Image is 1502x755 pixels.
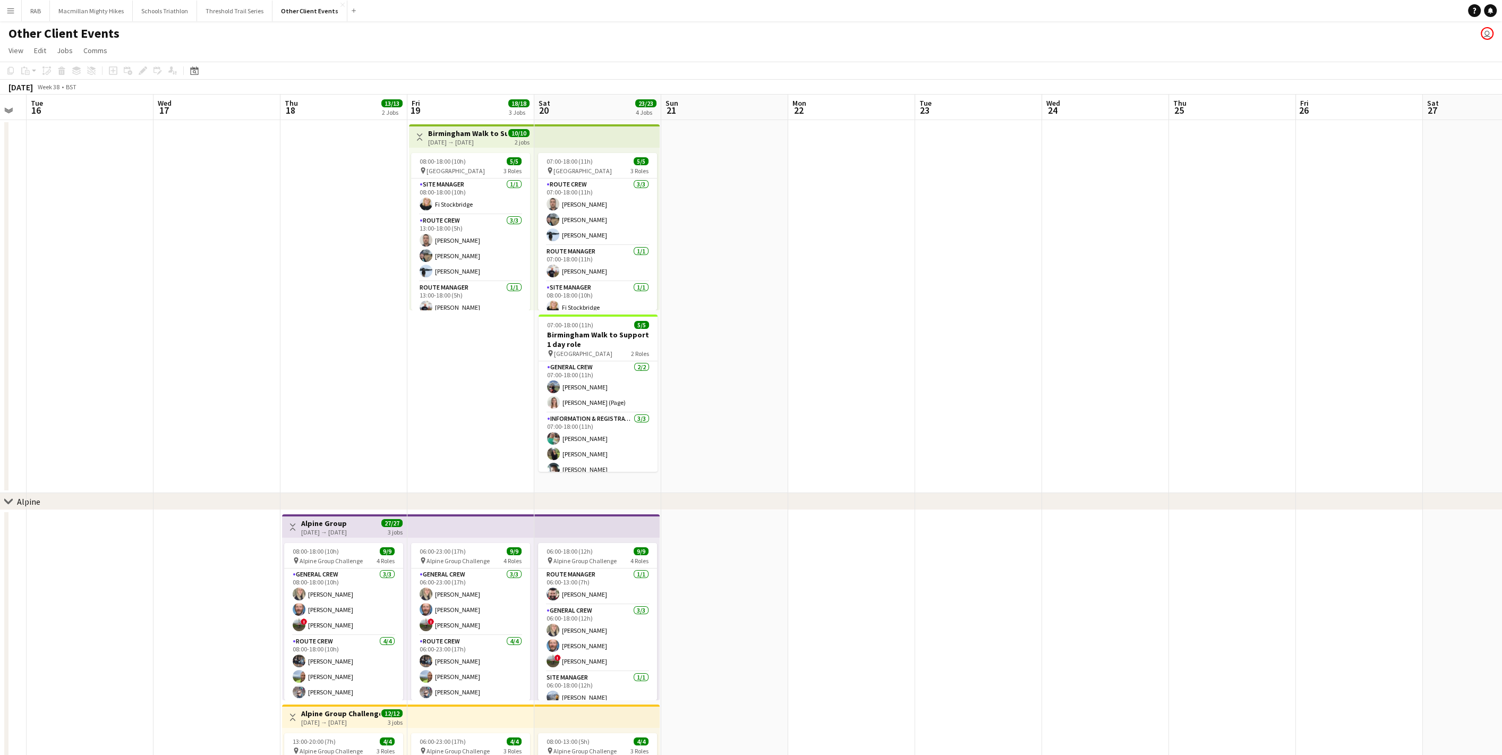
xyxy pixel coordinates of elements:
div: BST [66,83,76,91]
a: Comms [79,44,112,57]
span: Jobs [57,46,73,55]
span: Edit [34,46,46,55]
span: Week 38 [35,83,62,91]
button: Threshold Trail Series [197,1,272,21]
span: Comms [83,46,107,55]
button: Other Client Events [272,1,347,21]
button: RAB [22,1,50,21]
a: View [4,44,28,57]
a: Edit [30,44,50,57]
span: View [8,46,23,55]
button: Schools Triathlon [133,1,197,21]
div: [DATE] [8,82,33,92]
h1: Other Client Events [8,26,120,41]
a: Jobs [53,44,77,57]
button: Macmillan Mighty Hikes [50,1,133,21]
app-user-avatar: Liz Sutton [1481,27,1494,40]
div: Alpine [17,496,40,507]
